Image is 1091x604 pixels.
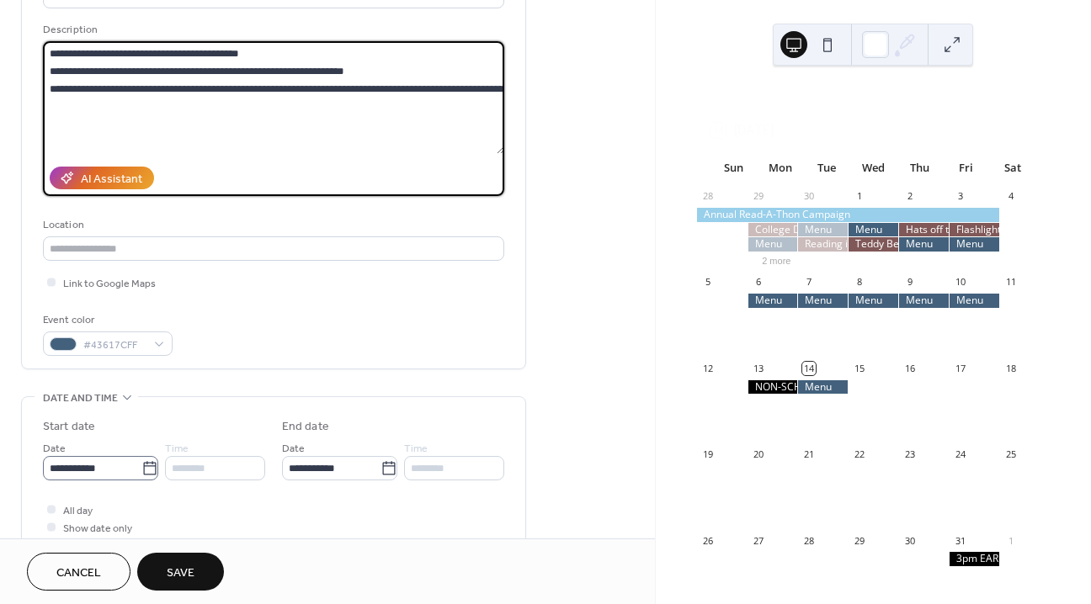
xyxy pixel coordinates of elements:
[850,151,897,185] div: Wed
[898,223,949,237] div: Hats off to Reading!
[949,223,999,237] div: Flashlight Friday!
[63,520,132,538] span: Show date only
[990,151,1036,185] div: Sat
[803,151,849,185] div: Tue
[63,502,93,520] span: All day
[943,151,989,185] div: Fri
[137,553,224,591] button: Save
[949,237,999,252] div: Menu
[797,237,848,252] div: Reading in my Jammies!
[954,190,966,203] div: 3
[83,336,146,354] span: #43617CFF
[903,276,916,289] div: 9
[797,294,848,308] div: Menu
[1004,362,1017,374] div: 18
[63,538,127,555] span: Hide end time
[848,294,898,308] div: Menu
[797,223,848,237] div: Menu
[1004,534,1017,547] div: 1
[748,237,798,252] div: Menu
[43,21,501,39] div: Description
[697,90,1050,110] div: [DATE]
[802,362,815,374] div: 14
[43,216,501,234] div: Location
[898,237,949,252] div: Menu
[748,380,798,395] div: NON-SCHOOL DAY
[167,564,194,582] span: Save
[43,440,66,458] span: Date
[802,534,815,547] div: 28
[853,190,865,203] div: 1
[753,534,765,547] div: 27
[1004,448,1017,461] div: 25
[56,564,101,582] span: Cancel
[755,252,797,267] button: 2 more
[954,362,966,374] div: 17
[702,534,715,547] div: 26
[282,418,329,436] div: End date
[702,448,715,461] div: 19
[63,275,156,293] span: Link to Google Maps
[802,276,815,289] div: 7
[802,190,815,203] div: 30
[853,276,865,289] div: 8
[853,362,865,374] div: 15
[898,294,949,308] div: Menu
[753,276,765,289] div: 6
[903,362,916,374] div: 16
[903,534,916,547] div: 30
[748,294,798,308] div: Menu
[702,362,715,374] div: 12
[753,448,765,461] div: 20
[710,151,757,185] div: Sun
[165,440,189,458] span: Time
[757,151,803,185] div: Mon
[897,151,943,185] div: Thu
[949,294,999,308] div: Menu
[50,167,154,189] button: AI Assistant
[848,223,898,237] div: Menu
[954,534,966,547] div: 31
[848,237,898,252] div: Teddy Bear Share!
[802,448,815,461] div: 21
[903,448,916,461] div: 23
[753,362,765,374] div: 13
[702,276,715,289] div: 5
[903,190,916,203] div: 2
[853,448,865,461] div: 22
[282,440,305,458] span: Date
[949,552,999,566] div: 3pm EARLY DISMISSAL
[702,190,715,203] div: 28
[748,223,798,237] div: College Day!
[1004,276,1017,289] div: 11
[43,311,169,329] div: Event color
[43,389,118,407] span: Date and time
[43,418,95,436] div: Start date
[797,380,848,395] div: Menu
[954,276,966,289] div: 10
[1004,190,1017,203] div: 4
[404,440,428,458] span: Time
[753,190,765,203] div: 29
[853,534,865,547] div: 29
[27,553,130,591] button: Cancel
[697,208,999,222] div: Annual Read-A-Thon Campaign
[954,448,966,461] div: 24
[81,171,142,188] div: AI Assistant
